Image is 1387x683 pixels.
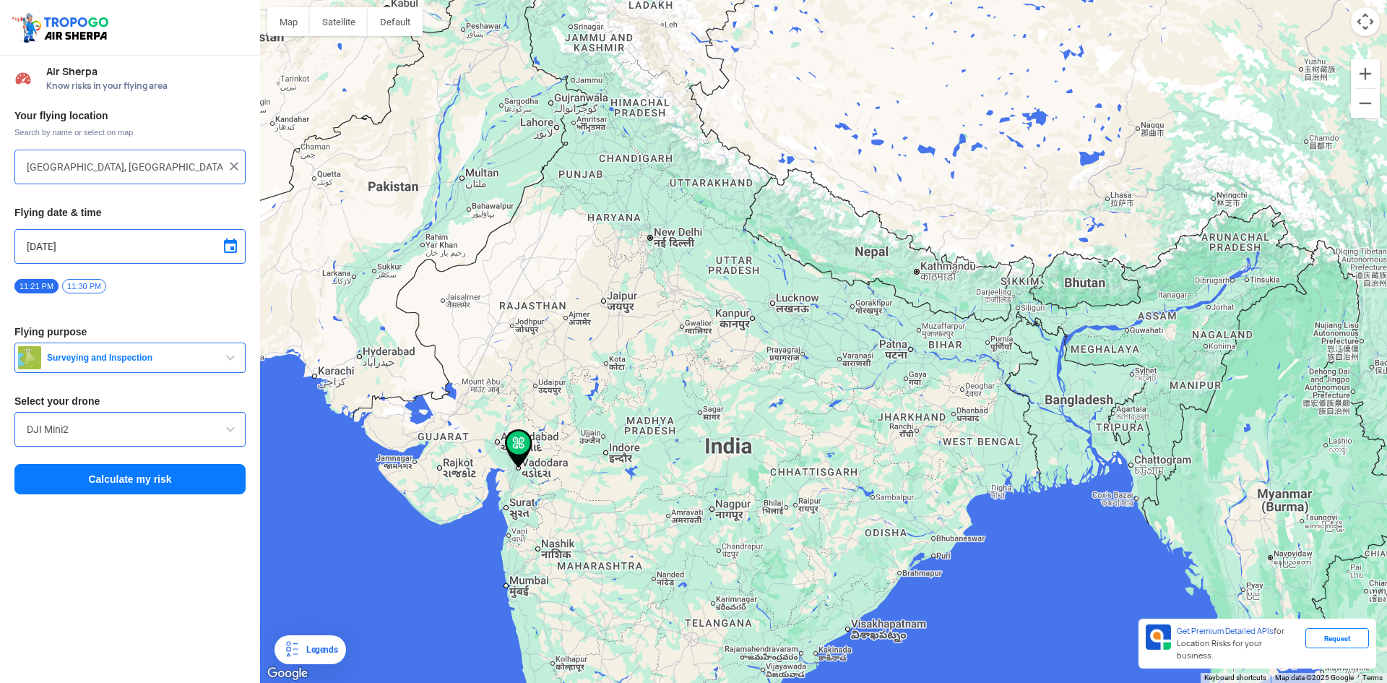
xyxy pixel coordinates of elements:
[1171,624,1305,663] div: for Location Risks for your business.
[14,396,246,406] h3: Select your drone
[1351,7,1380,36] button: Map camera controls
[18,346,41,369] img: survey.png
[1305,628,1369,648] div: Request
[264,664,311,683] img: Google
[62,279,106,293] span: 11:30 PM
[14,111,246,121] h3: Your flying location
[14,464,246,494] button: Calculate my risk
[46,80,246,92] span: Know risks in your flying area
[1362,674,1383,682] a: Terms
[283,641,301,658] img: Legends
[264,664,311,683] a: Open this area in Google Maps (opens a new window)
[1146,624,1171,650] img: Premium APIs
[46,66,246,77] span: Air Sherpa
[14,279,59,293] span: 11:21 PM
[310,7,368,36] button: Show satellite imagery
[27,238,233,255] input: Select Date
[1204,673,1266,683] button: Keyboard shortcuts
[41,352,222,364] span: Surveying and Inspection
[14,327,246,337] h3: Flying purpose
[1351,59,1380,88] button: Zoom in
[14,126,246,138] span: Search by name or select on map
[14,207,246,218] h3: Flying date & time
[1351,89,1380,118] button: Zoom out
[301,641,337,658] div: Legends
[267,7,310,36] button: Show street map
[1275,674,1354,682] span: Map data ©2025 Google
[27,421,233,438] input: Search by name or Brand
[27,158,222,176] input: Search your flying location
[227,159,241,173] img: ic_close.png
[11,11,113,44] img: ic_tgdronemaps.svg
[14,343,246,373] button: Surveying and Inspection
[1177,626,1274,636] span: Get Premium Detailed APIs
[14,69,32,87] img: Risk Scores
